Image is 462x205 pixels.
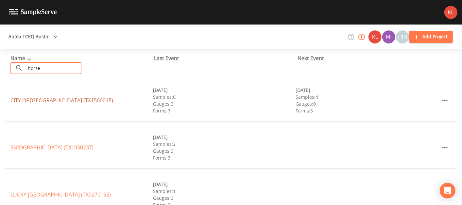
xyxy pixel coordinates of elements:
[153,141,296,147] div: Samples: 2
[444,6,457,19] img: 9c4450d90d3b8045b2e5fa62e4f92659
[440,183,455,198] div: Open Intercom Messenger
[153,147,296,154] div: Gauges: 0
[409,31,453,43] button: Add Project
[382,30,395,43] img: a1ea4ff7c53760f38bef77ef7c6649bf
[153,107,296,114] div: Forms: 7
[296,87,438,94] div: [DATE]
[154,54,298,62] div: Last Event
[10,55,33,62] span: Name
[382,30,396,43] div: Miriaha Caddie
[10,97,113,104] a: CITY OF [GEOGRAPHIC_DATA] (TX1500015)
[6,31,60,43] button: Antea TCEQ Austin
[153,94,296,100] div: Samples: 6
[10,144,94,151] a: [GEOGRAPHIC_DATA] (TX1050237)
[296,100,438,107] div: Gauges: 0
[153,154,296,161] div: Forms: 3
[10,191,111,198] a: LUCKY [GEOGRAPHIC_DATA] (TX0270152)
[153,195,296,201] div: Gauges: 0
[368,30,382,43] img: 9c4450d90d3b8045b2e5fa62e4f92659
[153,188,296,195] div: Samples: 1
[298,54,441,62] div: Next Event
[153,134,296,141] div: [DATE]
[396,30,409,43] div: +14
[296,107,438,114] div: Forms: 5
[26,62,81,74] input: Search Projects
[153,100,296,107] div: Gauges: 0
[296,94,438,100] div: Samples: 4
[9,9,57,15] img: logo
[153,181,296,188] div: [DATE]
[368,30,382,43] div: Kler Teran
[153,87,296,94] div: [DATE]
